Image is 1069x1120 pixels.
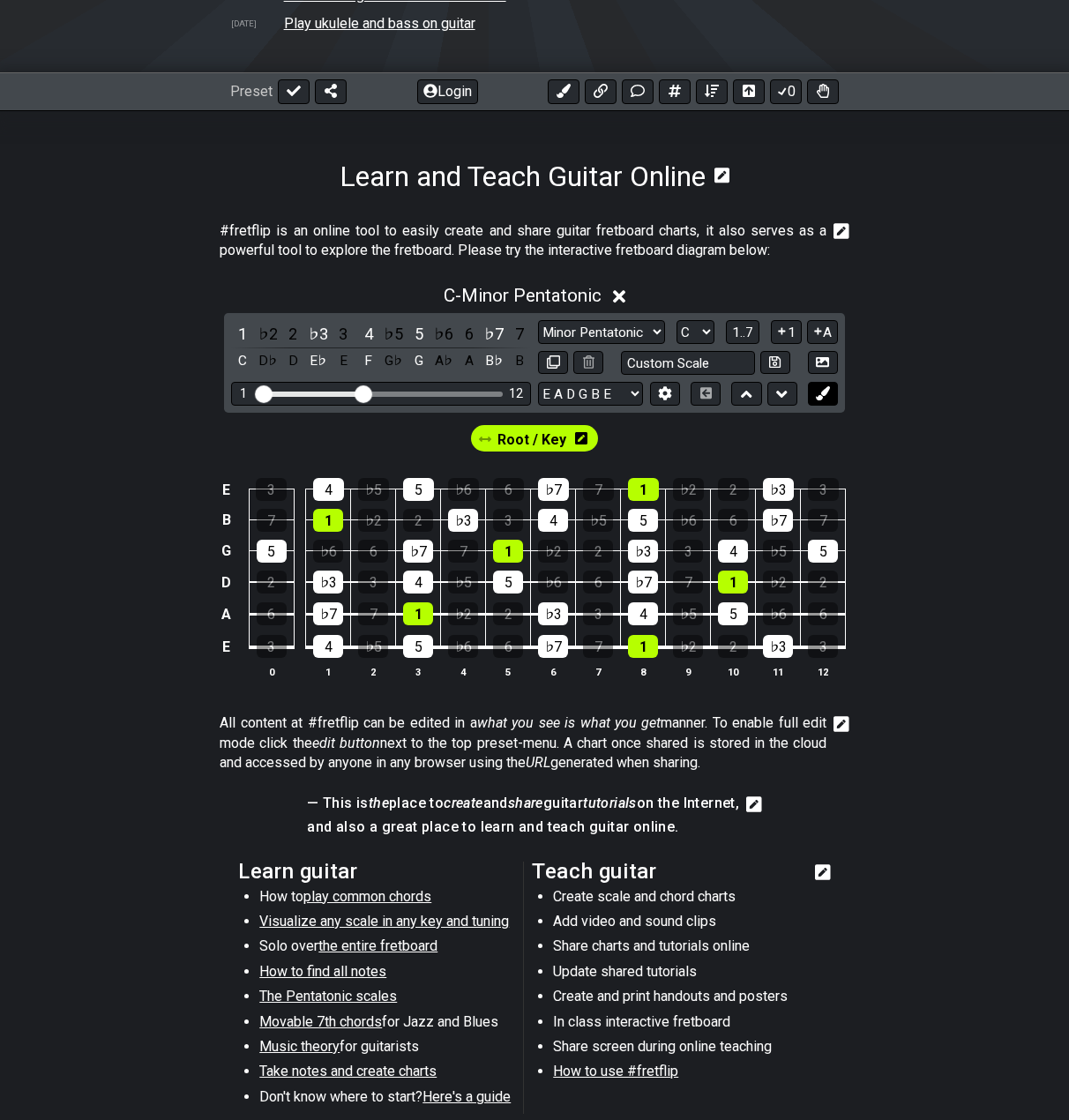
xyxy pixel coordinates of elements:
[358,602,388,625] div: 7
[808,351,838,375] button: Create Image
[718,635,748,658] div: 2
[230,9,839,37] tr: How to play ukulele and bass on your guitar
[257,322,280,346] div: toggle scale degree
[538,382,643,406] select: Tuning
[448,571,478,594] div: ♭5
[259,1063,437,1079] span: Take notes and create charts
[432,349,455,373] div: toggle pitch class
[808,571,838,594] div: 2
[538,478,569,501] div: ♭7
[733,79,765,104] button: Toggle horizontal chord view
[673,635,703,658] div: ♭2
[403,602,433,625] div: 1
[673,478,704,501] div: ♭2
[256,478,287,501] div: 3
[396,662,441,681] th: 3
[448,478,479,501] div: ♭6
[216,504,237,535] td: B
[718,571,748,594] div: 1
[767,382,797,406] button: Move down
[808,635,838,658] div: 3
[318,937,437,954] span: the entire fretboard
[403,635,433,658] div: 5
[231,382,531,406] div: Visible fret range
[807,79,839,104] button: Toggle Dexterity for all fretkits
[763,602,793,625] div: ♭6
[509,386,523,401] div: 12
[486,662,531,681] th: 5
[622,79,654,104] button: Add Text
[448,635,478,658] div: ♭6
[444,795,482,811] em: create
[357,322,380,346] div: toggle scale degree
[281,322,304,346] div: toggle scale degree
[313,509,343,532] div: 1
[628,540,658,563] div: ♭3
[808,509,838,532] div: 7
[448,509,478,532] div: ♭3
[583,602,613,625] div: 3
[808,602,838,625] div: 6
[531,662,576,681] th: 6
[493,478,524,501] div: 6
[479,432,491,447] i: Drag and drop to re-order
[553,912,804,937] li: Add video and sound clips
[249,662,294,681] th: 0
[382,349,405,373] div: toggle pitch class
[508,349,531,373] div: toggle pitch class
[756,662,801,681] th: 11
[458,349,481,373] div: toggle pitch class
[216,598,237,631] td: A
[257,540,287,563] div: 5
[313,635,343,658] div: 4
[403,509,433,532] div: 2
[312,735,380,751] em: edit button
[230,83,273,100] span: Preset
[763,509,793,532] div: ♭7
[718,509,748,532] div: 6
[220,713,826,773] p: All content at #fretflip can be edited in a manner. To enable full edit mode click the next to th...
[553,987,804,1012] li: Create and print handouts and posters
[808,382,838,406] button: Add marker
[257,509,287,532] div: 7
[259,937,511,961] li: Solo over
[628,571,658,594] div: ♭7
[760,351,790,375] button: Store user defined scale
[732,325,753,340] span: 1..7
[532,862,808,881] h2: Teach guitar
[448,540,478,563] div: 7
[763,635,793,658] div: ♭3
[650,382,680,406] button: Edit Tuning
[538,509,568,532] div: 4
[576,662,621,681] th: 7
[238,862,514,881] h2: Learn guitar
[538,540,568,563] div: ♭2
[216,630,237,663] td: E
[628,602,658,625] div: 4
[313,602,343,625] div: ♭7
[801,662,846,681] th: 12
[538,571,568,594] div: ♭6
[220,713,826,773] span: Click to edit
[493,602,523,625] div: 2
[369,795,389,811] em: the
[621,662,666,681] th: 8
[403,540,433,563] div: ♭7
[357,349,380,373] div: toggle pitch class
[763,571,793,594] div: ♭2
[259,1087,511,1112] li: Don't know where to start?
[575,427,587,452] i: Edit marker
[240,386,247,401] div: 1
[628,478,659,501] div: 1
[834,221,849,243] i: Edit
[358,478,389,501] div: ♭5
[482,349,505,373] div: toggle pitch class
[382,322,405,346] div: toggle scale degree
[763,540,793,563] div: ♭5
[482,322,505,346] div: toggle scale degree
[731,382,761,406] button: Move up
[573,351,603,375] button: Delete
[220,221,826,261] span: Click to edit
[477,714,662,731] em: what you see is what you get
[553,1012,804,1037] li: In class interactive fretboard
